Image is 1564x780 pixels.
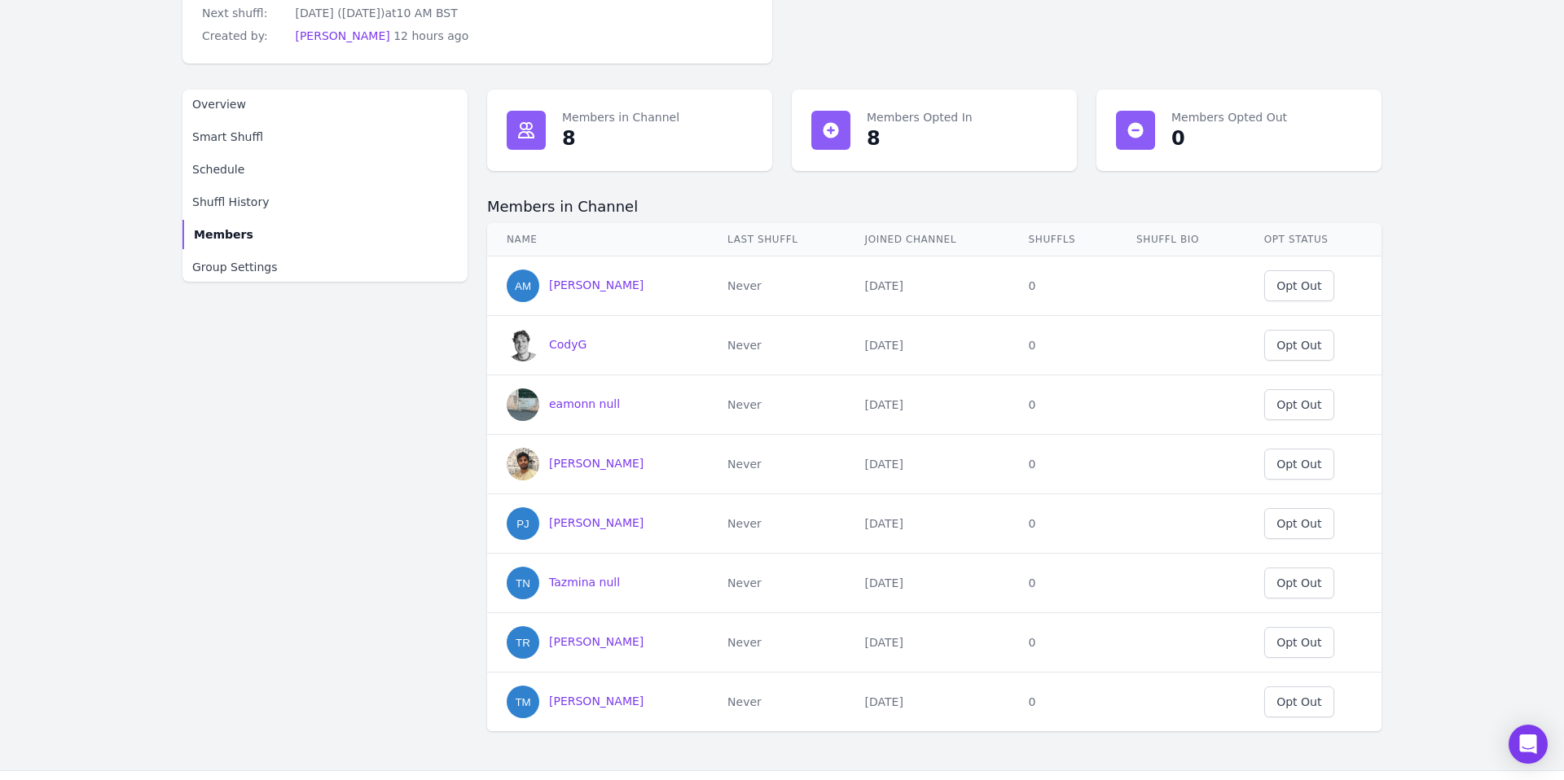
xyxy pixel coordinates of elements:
[1171,125,1185,151] div: 0
[393,29,468,42] span: 12 hours ago
[727,337,826,353] div: Never
[192,96,246,112] span: Overview
[1276,397,1321,413] div: Opt Out
[182,252,468,282] a: Group Settings
[562,125,576,151] div: 8
[182,187,468,217] a: Shuffl History
[727,515,826,532] div: Never
[867,109,1057,125] dt: Members Opted In
[1264,389,1334,420] button: Opt Out
[1009,554,1118,613] td: 0
[727,278,826,294] div: Never
[846,316,1009,375] td: [DATE]
[202,28,282,44] dt: Created by:
[1276,456,1321,472] div: Opt Out
[549,397,620,410] span: eamonn null
[727,575,826,591] div: Never
[182,122,468,151] a: Smart Shuffl
[182,90,468,119] a: Overview
[727,634,826,651] div: Never
[507,338,586,351] a: CodyG CodyG
[549,576,620,589] span: Tazmina null
[1264,330,1334,361] button: Opt Out
[507,507,539,540] div: Parichay Jindal
[182,220,468,249] a: Members
[1264,567,1334,598] button: Opt Out
[549,457,644,470] span: [PERSON_NAME]
[1264,270,1334,301] button: Opt Out
[1117,223,1245,256] th: Shuffl Bio
[549,695,644,708] span: [PERSON_NAME]
[846,554,1009,613] td: [DATE]
[1264,508,1334,539] button: Opt Out
[192,194,269,210] span: Shuffl History
[515,696,530,708] span: TM
[1009,435,1118,494] td: 0
[507,626,539,659] div: Thahbib Rahman
[507,388,539,421] img: eamonn null
[1264,449,1334,480] button: Opt Out
[1264,686,1334,717] button: Opt Out
[202,5,282,21] dt: Next shuffl:
[507,457,644,470] a: Girish Kishore[PERSON_NAME]
[194,226,253,243] span: Members
[507,397,620,410] a: eamonn nulleamonn null
[708,223,846,256] th: Last Shuffl
[846,494,1009,554] td: [DATE]
[1009,316,1118,375] td: 0
[1009,673,1118,732] td: 0
[516,518,529,530] span: PJ
[507,695,644,708] a: TM[PERSON_NAME]
[1509,725,1548,764] div: Open Intercom Messenger
[507,567,539,599] div: Tazmina null
[1245,223,1382,256] th: Opt Status
[507,516,644,529] a: PJ[PERSON_NAME]
[192,129,263,145] span: Smart Shuffl
[846,673,1009,732] td: [DATE]
[549,278,644,291] span: [PERSON_NAME]
[846,256,1009,316] td: [DATE]
[507,635,644,648] a: TR[PERSON_NAME]
[295,29,389,42] a: [PERSON_NAME]
[562,109,753,125] dt: Members in Channel
[507,576,620,589] a: TNTazmina null
[1276,515,1321,532] div: Opt Out
[727,694,826,710] div: Never
[507,269,539,302] div: Andrew Melville
[846,223,1009,256] th: Joined Channel
[1276,337,1321,353] div: Opt Out
[1276,634,1321,651] div: Opt Out
[1276,278,1321,294] div: Opt Out
[182,155,468,184] a: Schedule
[182,90,468,282] nav: Sidebar
[727,456,826,472] div: Never
[549,635,644,648] span: [PERSON_NAME]
[549,338,586,351] span: CodyG
[192,259,278,275] span: Group Settings
[727,397,826,413] div: Never
[516,577,530,589] span: TN
[1009,375,1118,435] td: 0
[867,125,881,151] div: 8
[1009,613,1118,673] td: 0
[1009,494,1118,554] td: 0
[846,613,1009,673] td: [DATE]
[515,280,531,292] span: AM
[1009,223,1118,256] th: Shuffls
[846,375,1009,435] td: [DATE]
[507,329,539,362] img: CodyG
[295,7,457,20] span: [DATE] ([DATE]) at 10 AM BST
[487,223,708,256] th: Name
[1264,627,1334,658] button: Opt Out
[549,516,644,529] span: [PERSON_NAME]
[487,197,1382,217] h2: Members in Channel
[1009,256,1118,316] td: 0
[507,686,539,718] div: Tony Maynard
[507,278,644,291] a: AM[PERSON_NAME]
[1276,575,1321,591] div: Opt Out
[507,448,539,480] img: Girish Kishore
[516,637,530,649] span: TR
[846,435,1009,494] td: [DATE]
[1171,109,1362,125] dt: Members Opted Out
[192,161,244,177] span: Schedule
